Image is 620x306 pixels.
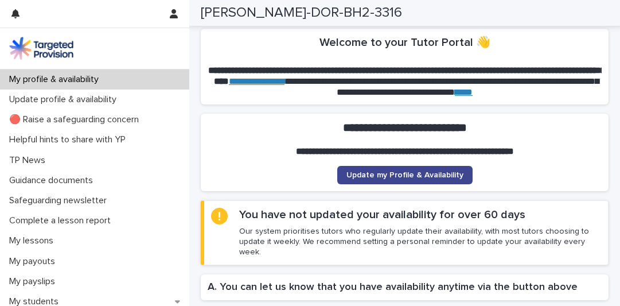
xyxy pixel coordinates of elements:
p: Complete a lesson report [5,215,120,226]
h2: A. You can let us know that you have availability anytime via the button above [208,281,602,294]
img: M5nRWzHhSzIhMunXDL62 [9,37,73,60]
p: Our system prioritises tutors who regularly update their availability, with most tutors choosing ... [239,226,601,258]
p: Update profile & availability [5,94,126,105]
p: My payslips [5,276,64,287]
p: Helpful hints to share with YP [5,134,135,145]
p: My lessons [5,235,63,246]
p: 🔴 Raise a safeguarding concern [5,114,148,125]
h2: [PERSON_NAME]-DOR-BH2-3316 [201,5,402,21]
a: Update my Profile & Availability [337,166,473,184]
p: Guidance documents [5,175,102,186]
p: TP News [5,155,54,166]
h2: You have not updated your availability for over 60 days [239,208,525,222]
span: Update my Profile & Availability [346,171,463,179]
h2: Welcome to your Tutor Portal 👋 [319,36,490,49]
p: Safeguarding newsletter [5,195,116,206]
p: My profile & availability [5,74,108,85]
p: My payouts [5,256,64,267]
